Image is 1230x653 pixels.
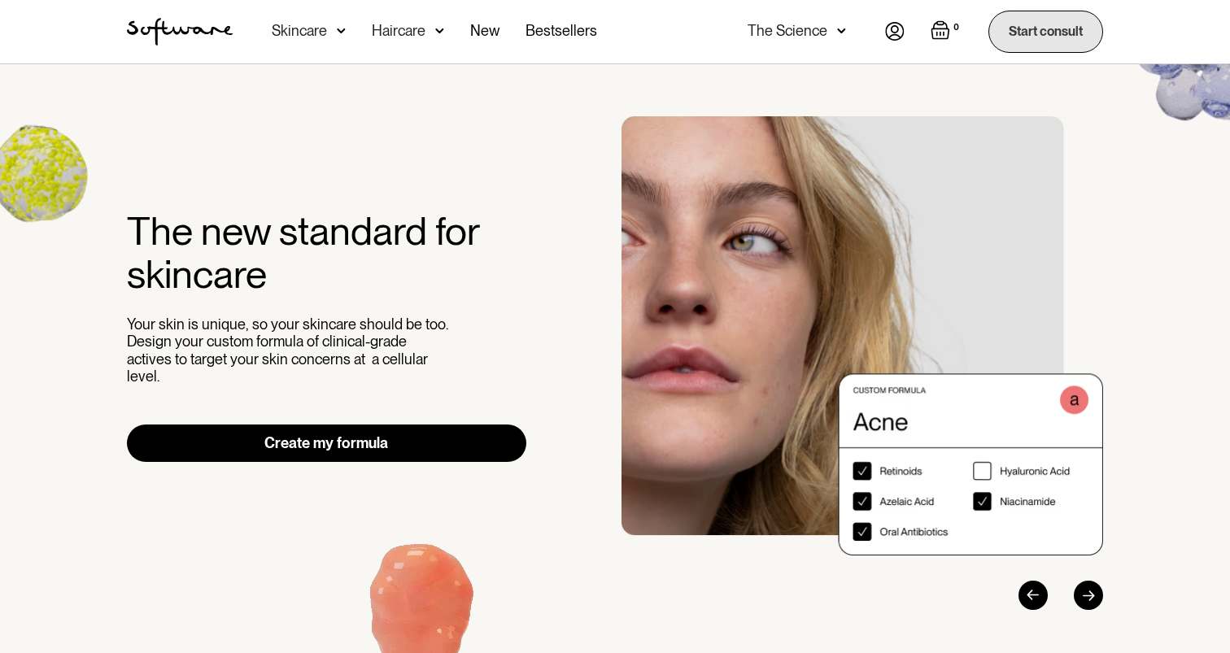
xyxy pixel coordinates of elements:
a: Create my formula [127,424,526,462]
a: Start consult [988,11,1103,52]
div: The Science [748,23,827,39]
p: Your skin is unique, so your skincare should be too. Design your custom formula of clinical-grade... [127,316,452,385]
img: arrow down [837,23,846,39]
img: Software Logo [127,18,233,46]
div: 0 [950,20,962,35]
div: Haircare [372,23,425,39]
div: Skincare [272,23,327,39]
img: arrow down [435,23,444,39]
h2: The new standard for skincare [127,210,526,296]
img: arrow down [337,23,346,39]
a: Open cart [931,20,962,43]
